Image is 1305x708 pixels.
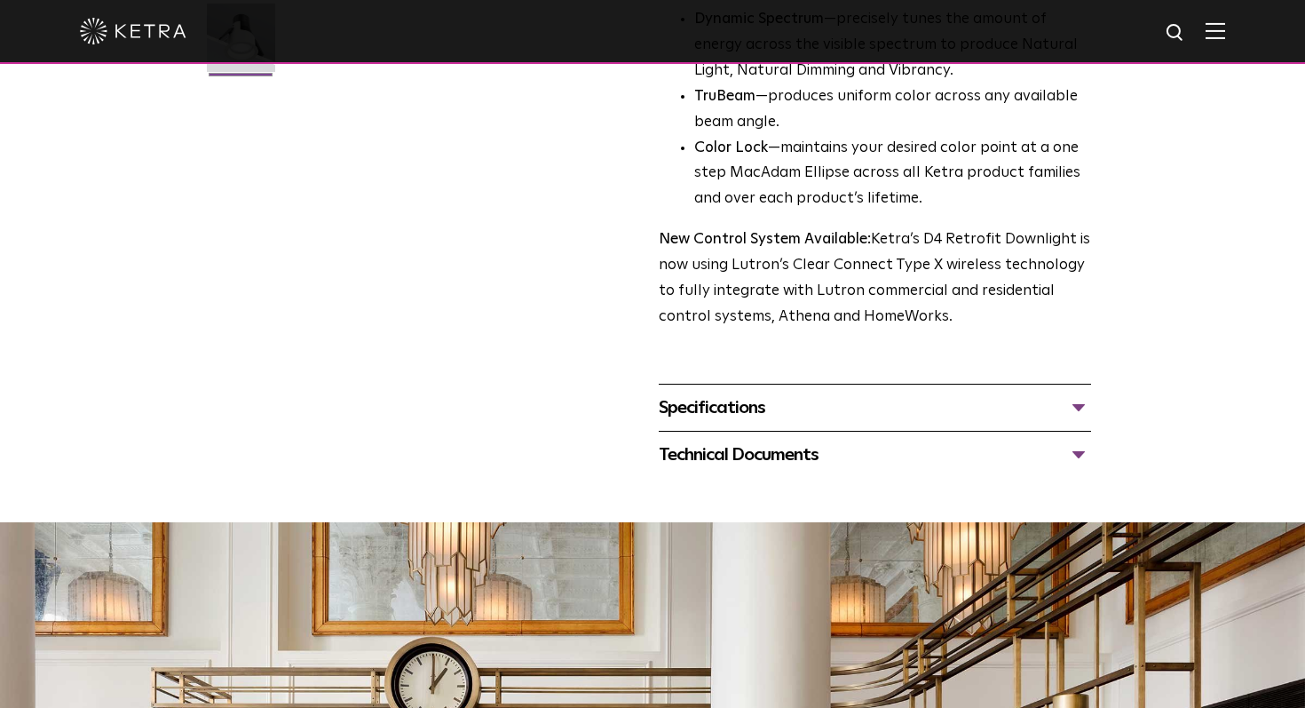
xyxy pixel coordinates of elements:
[80,18,186,44] img: ketra-logo-2019-white
[1165,22,1187,44] img: search icon
[659,394,1091,422] div: Specifications
[659,227,1091,330] p: Ketra’s D4 Retrofit Downlight is now using Lutron’s Clear Connect Type X wireless technology to f...
[694,140,768,155] strong: Color Lock
[694,136,1091,213] li: —maintains your desired color point at a one step MacAdam Ellipse across all Ketra product famili...
[659,232,871,247] strong: New Control System Available:
[694,89,755,104] strong: TruBeam
[694,84,1091,136] li: —produces uniform color across any available beam angle.
[1206,22,1225,39] img: Hamburger%20Nav.svg
[659,441,1091,469] div: Technical Documents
